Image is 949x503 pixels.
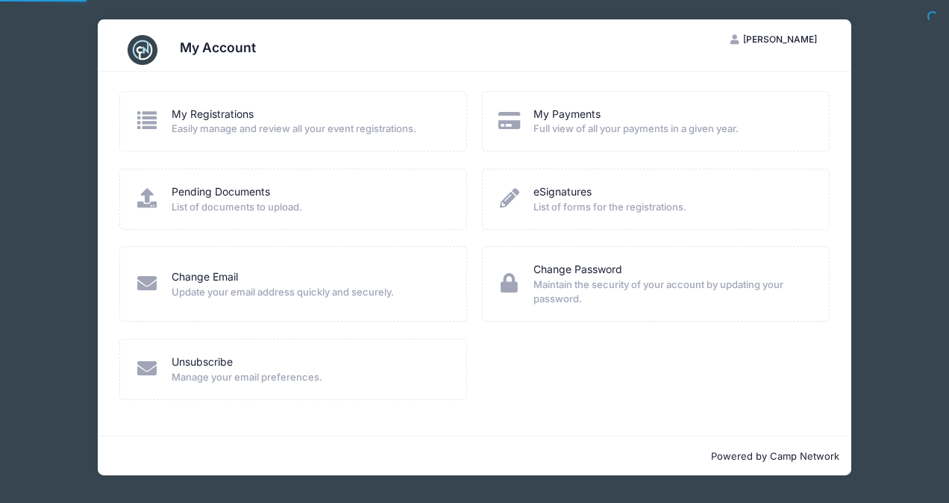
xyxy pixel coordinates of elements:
span: Easily manage and review all your event registrations. [172,122,448,137]
span: List of forms for the registrations. [533,200,809,215]
span: Update your email address quickly and securely. [172,285,448,300]
span: Maintain the security of your account by updating your password. [533,278,809,307]
img: CampNetwork [128,35,157,65]
a: Change Email [172,269,238,285]
span: List of documents to upload. [172,200,448,215]
p: Powered by Camp Network [110,449,839,464]
a: My Registrations [172,107,254,122]
a: eSignatures [533,184,592,200]
span: Full view of all your payments in a given year. [533,122,809,137]
a: Change Password [533,262,622,278]
a: My Payments [533,107,601,122]
span: Manage your email preferences. [172,370,448,385]
a: Unsubscribe [172,354,233,370]
a: Pending Documents [172,184,270,200]
span: [PERSON_NAME] [743,34,817,45]
h3: My Account [180,40,256,55]
button: [PERSON_NAME] [718,27,830,52]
